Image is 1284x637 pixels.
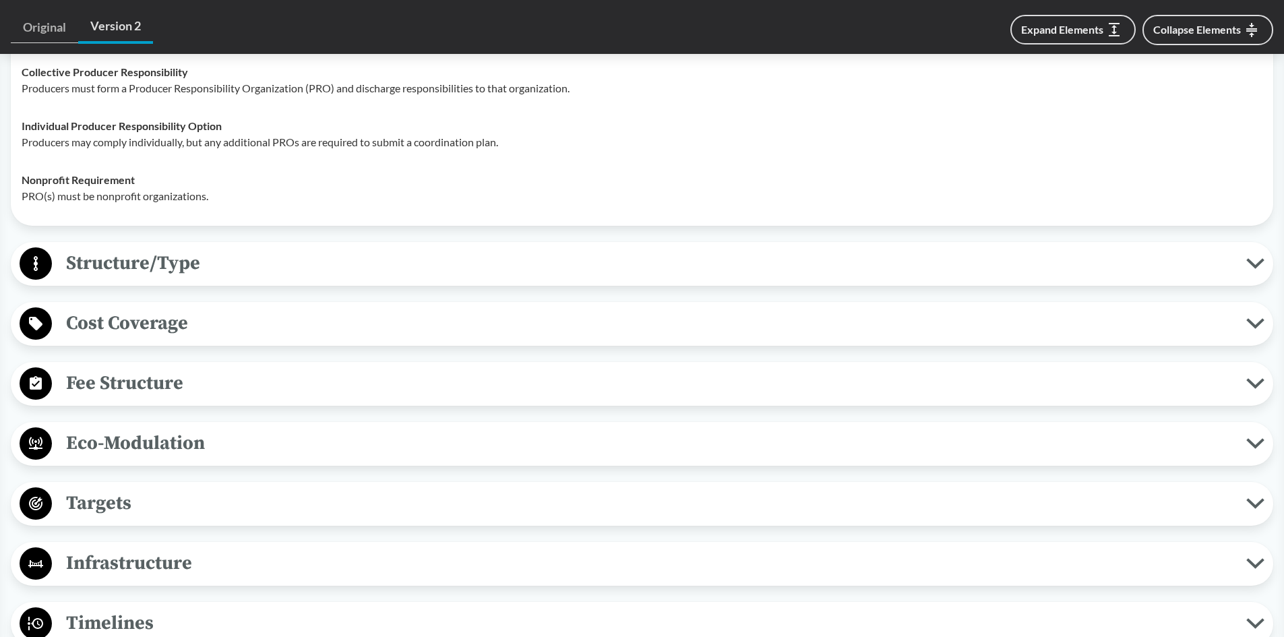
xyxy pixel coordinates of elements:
[52,488,1246,518] span: Targets
[52,428,1246,458] span: Eco-Modulation
[1142,15,1273,45] button: Collapse Elements
[16,427,1268,461] button: Eco-Modulation
[16,547,1268,581] button: Infrastructure
[16,367,1268,401] button: Fee Structure
[22,134,1262,150] p: Producers may comply individually, but any additional PROs are required to submit a coordination ...
[52,308,1246,338] span: Cost Coverage
[1010,15,1136,44] button: Expand Elements
[16,487,1268,521] button: Targets
[22,65,188,78] strong: Collective Producer Responsibility
[52,248,1246,278] span: Structure/Type
[22,80,1262,96] p: Producers must form a Producer Responsibility Organization (PRO) and discharge responsibilities t...
[11,12,78,43] a: Original
[52,548,1246,578] span: Infrastructure
[78,11,153,44] a: Version 2
[22,173,135,186] strong: Nonprofit Requirement
[22,119,222,132] strong: Individual Producer Responsibility Option
[16,247,1268,281] button: Structure/Type
[52,368,1246,398] span: Fee Structure
[22,188,1262,204] p: PRO(s) must be nonprofit organizations.
[16,307,1268,341] button: Cost Coverage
